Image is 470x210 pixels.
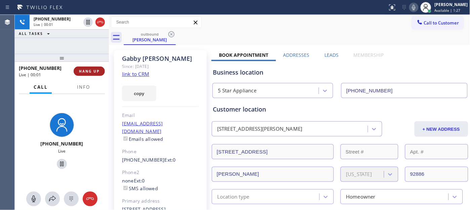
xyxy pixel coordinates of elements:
div: 5 Star Appliance [218,87,257,95]
span: ALL TASKS [19,31,43,36]
label: Emails allowed [122,136,163,142]
span: [PHONE_NUMBER] [34,16,71,22]
div: Customer location [213,105,467,114]
input: Phone Number [341,83,467,98]
button: Mute [26,192,41,206]
div: Business location [213,68,467,77]
span: Call to Customer [424,20,459,26]
label: Addresses [283,52,310,58]
input: ZIP [405,167,468,182]
div: none [122,177,199,193]
div: Phone [122,148,199,156]
input: Address [212,144,334,159]
span: Live | 00:01 [34,22,53,27]
button: Mute [409,3,419,12]
label: Membership [354,52,384,58]
button: Open dialpad [64,192,79,206]
div: Email [122,112,199,119]
div: Since: [DATE] [122,62,199,70]
a: [PHONE_NUMBER] [122,157,165,163]
input: Street # [341,144,398,159]
button: Hang up [95,17,105,27]
div: [PERSON_NAME] [435,2,468,7]
div: Gabby Fernandez [124,30,175,44]
input: Apt. # [405,144,468,159]
input: SMS allowed [123,186,128,190]
span: HANG UP [79,69,100,74]
button: Hold Customer [83,17,93,27]
span: Live | 00:01 [19,72,41,78]
div: Primary address [122,197,199,205]
button: Info [73,81,94,94]
div: Homeowner [346,193,376,201]
input: Search [111,17,201,28]
label: SMS allowed [122,185,158,192]
span: [PHONE_NUMBER] [41,140,83,147]
div: Location type [217,193,249,201]
button: HANG UP [74,67,105,76]
div: [STREET_ADDRESS][PERSON_NAME] [217,125,303,133]
button: Hang up [83,192,97,206]
button: Call [30,81,52,94]
div: Gabby [PERSON_NAME] [122,55,199,62]
div: Phone2 [122,169,199,176]
div: outbound [124,32,175,37]
input: City [212,167,334,182]
a: [EMAIL_ADDRESS][DOMAIN_NAME] [122,120,163,134]
input: Emails allowed [123,136,128,141]
span: Call [34,84,48,90]
button: ALL TASKS [15,30,56,38]
span: Ext: 0 [134,177,145,184]
button: Call to Customer [412,16,464,29]
div: [PERSON_NAME] [124,37,175,43]
span: Info [77,84,90,90]
label: Leads [325,52,339,58]
button: Open directory [45,192,60,206]
label: Book Appointment [219,52,268,58]
button: Hold Customer [57,159,67,169]
span: Available | 1:27 [435,8,461,13]
span: [PHONE_NUMBER] [19,65,62,71]
a: link to CRM [122,71,149,77]
span: Live [58,148,66,154]
button: copy [122,86,156,101]
span: Ext: 0 [165,157,176,163]
button: + NEW ADDRESS [415,121,468,137]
